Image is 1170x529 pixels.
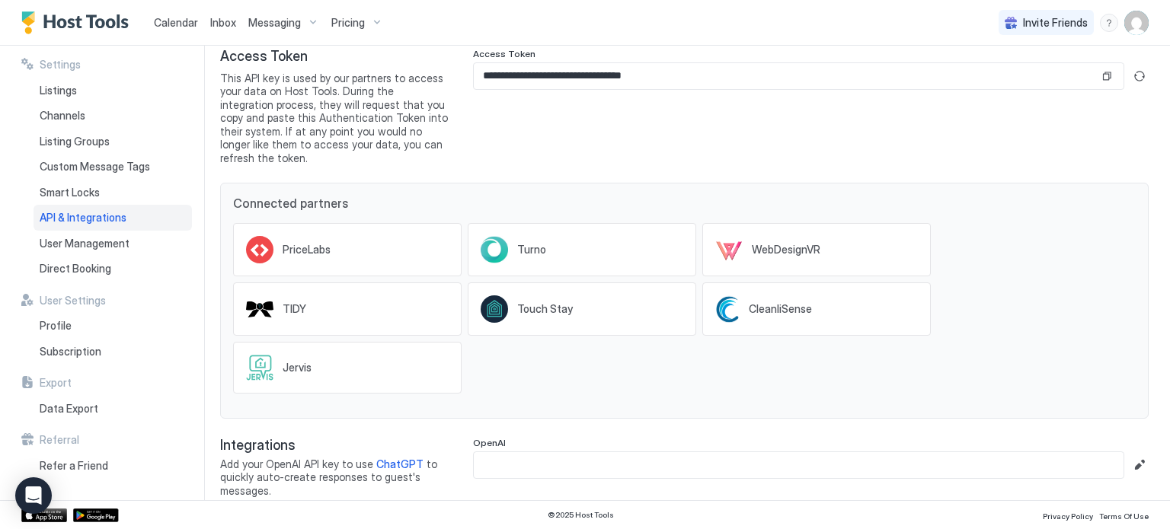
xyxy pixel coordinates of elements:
[40,135,110,148] span: Listing Groups
[376,457,424,470] a: ChatGPT
[40,459,108,473] span: Refer a Friend
[283,243,331,257] span: PriceLabs
[40,58,81,72] span: Settings
[1099,507,1149,523] a: Terms Of Use
[473,437,506,448] span: OpenAI
[34,78,192,104] a: Listings
[40,237,129,250] span: User Management
[233,282,462,336] a: TIDY
[220,72,449,165] span: This API key is used by our partners to access your data on Host Tools. During the integration pr...
[1023,16,1088,30] span: Invite Friends
[749,302,812,316] span: CleanliSense
[40,294,106,308] span: User Settings
[154,14,198,30] a: Calendar
[233,196,1136,211] span: Connected partners
[1043,511,1093,521] span: Privacy Policy
[233,223,462,276] a: PriceLabs
[752,243,820,257] span: WebDesignVR
[34,231,192,257] a: User Management
[210,14,236,30] a: Inbox
[40,262,111,276] span: Direct Booking
[517,243,546,257] span: Turno
[220,437,449,454] span: Integrations
[1099,511,1149,521] span: Terms Of Use
[40,186,100,199] span: Smart Locks
[21,11,136,34] a: Host Tools Logo
[283,361,312,374] span: Jervis
[21,508,67,522] a: App Store
[283,302,306,316] span: TIDY
[210,16,236,29] span: Inbox
[1130,67,1149,85] button: Generate new token
[1099,69,1114,84] button: Copy
[1043,507,1093,523] a: Privacy Policy
[34,396,192,422] a: Data Export
[34,129,192,155] a: Listing Groups
[40,211,126,225] span: API & Integrations
[40,345,101,359] span: Subscription
[517,302,573,316] span: Touch Stay
[34,256,192,282] a: Direct Booking
[154,16,198,29] span: Calendar
[474,452,1124,478] input: Input Field
[474,63,1099,89] input: Input Field
[40,376,72,390] span: Export
[34,103,192,129] a: Channels
[1100,14,1118,32] div: menu
[473,48,535,59] span: Access Token
[248,16,301,30] span: Messaging
[40,160,150,174] span: Custom Message Tags
[40,319,72,333] span: Profile
[702,223,931,276] a: WebDesignVR
[40,402,98,416] span: Data Export
[468,282,696,336] a: Touch Stay
[331,16,365,30] span: Pricing
[34,313,192,339] a: Profile
[34,205,192,231] a: API & Integrations
[1124,11,1149,35] div: User profile
[40,84,77,97] span: Listings
[548,510,614,520] span: © 2025 Host Tools
[40,109,85,123] span: Channels
[34,180,192,206] a: Smart Locks
[220,457,449,498] span: Add your OpenAI API key to use to quickly auto-create responses to guest's messages.
[220,48,449,65] span: Access Token
[1130,456,1149,474] button: Edit
[15,477,52,514] div: Open Intercom Messenger
[468,223,696,276] a: Turno
[40,433,79,447] span: Referral
[34,339,192,365] a: Subscription
[34,154,192,180] a: Custom Message Tags
[73,508,119,522] a: Google Play Store
[702,282,931,336] a: CleanliSense
[233,342,462,394] a: Jervis
[34,453,192,479] a: Refer a Friend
